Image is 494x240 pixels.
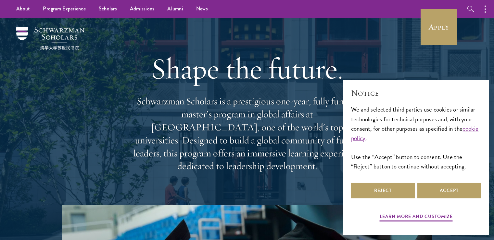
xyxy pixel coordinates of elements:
[417,183,481,198] button: Accept
[380,212,453,222] button: Learn more and customize
[351,183,415,198] button: Reject
[130,50,364,87] h1: Shape the future.
[16,27,84,50] img: Schwarzman Scholars
[351,87,481,99] h2: Notice
[130,95,364,173] p: Schwarzman Scholars is a prestigious one-year, fully funded master’s program in global affairs at...
[351,105,481,171] div: We and selected third parties use cookies or similar technologies for technical purposes and, wit...
[351,124,479,143] a: cookie policy
[421,9,457,45] a: Apply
